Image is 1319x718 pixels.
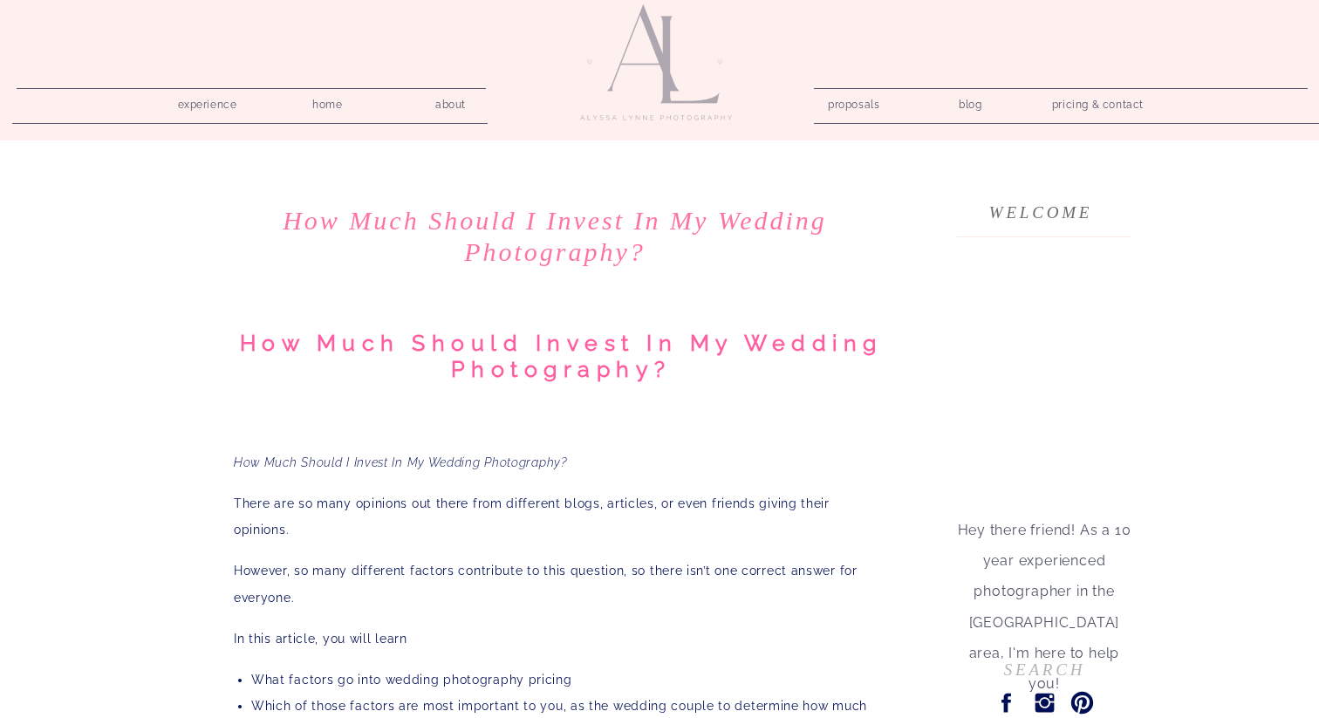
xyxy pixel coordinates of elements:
em: How Much Should I Invest In My Wedding Photography? [234,455,567,469]
a: blog [946,93,995,110]
span: There are so many opinions out there from different blogs, articles, or even friends giving their... [234,496,830,537]
span: In this article, you will learn [234,632,407,646]
a: experience [166,93,249,110]
h1: How Much Should I Invest In My Wedding Photography? [228,205,882,268]
p: Hey there friend! As a 10 year experienced photographer in the [GEOGRAPHIC_DATA] area, I'm here t... [952,515,1137,602]
a: proposals [828,93,878,110]
input: Search [961,660,1128,679]
a: about [426,93,475,110]
a: pricing & contact [1045,93,1151,118]
a: home [303,93,352,110]
span: What factors go into wedding photography pricing [251,673,572,687]
span: However, so many different factors contribute to this question, so there isn’t one correct answer... [234,564,858,605]
h3: welcome [986,198,1096,216]
span: How Much Should Invest In My Wedding Photography? [240,330,883,382]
